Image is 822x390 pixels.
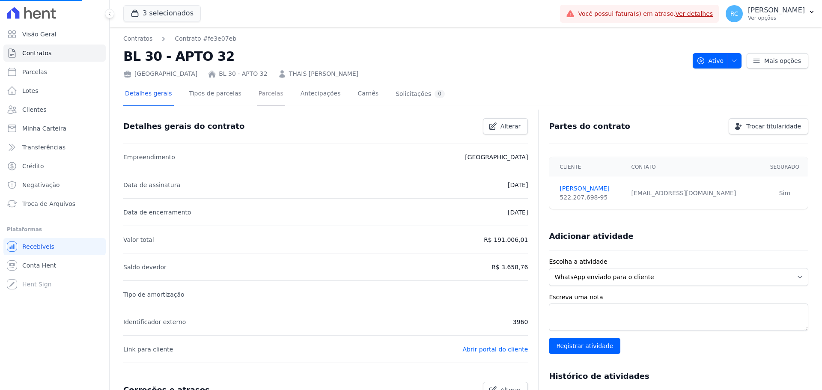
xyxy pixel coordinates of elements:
a: Lotes [3,82,106,99]
button: RC [PERSON_NAME] Ver opções [719,2,822,26]
a: Alterar [483,118,528,134]
a: Detalhes gerais [123,83,174,106]
a: Ver detalhes [676,10,713,17]
span: Negativação [22,181,60,189]
a: Parcelas [257,83,285,106]
span: Lotes [22,86,39,95]
div: [EMAIL_ADDRESS][DOMAIN_NAME] [631,189,756,198]
span: Crédito [22,162,44,170]
a: Contrato #fe3e07eb [175,34,236,43]
span: Parcelas [22,68,47,76]
a: Clientes [3,101,106,118]
a: Conta Hent [3,257,106,274]
p: [DATE] [508,207,528,217]
p: Ver opções [748,15,805,21]
th: Cliente [549,157,626,177]
span: Conta Hent [22,261,56,270]
span: Clientes [22,105,46,114]
div: 522.207.698-95 [560,193,621,202]
p: R$ 3.658,76 [491,262,528,272]
a: BL 30 - APTO 32 [219,69,267,78]
a: Carnês [356,83,380,106]
input: Registrar atividade [549,338,620,354]
h2: BL 30 - APTO 32 [123,47,686,66]
label: Escolha a atividade [549,257,808,266]
nav: Breadcrumb [123,34,236,43]
a: Negativação [3,176,106,194]
span: Você possui fatura(s) em atraso. [578,9,713,18]
a: Antecipações [299,83,342,106]
h3: Adicionar atividade [549,231,633,241]
div: [GEOGRAPHIC_DATA] [123,69,197,78]
p: [DATE] [508,180,528,190]
span: Alterar [500,122,521,131]
p: Saldo devedor [123,262,167,272]
div: 0 [435,90,445,98]
p: Identificador externo [123,317,186,327]
a: Abrir portal do cliente [462,346,528,353]
a: Parcelas [3,63,106,80]
p: R$ 191.006,01 [484,235,528,245]
span: Trocar titularidade [746,122,801,131]
span: Mais opções [764,57,801,65]
a: Tipos de parcelas [188,83,243,106]
a: Contratos [3,45,106,62]
p: Data de assinatura [123,180,180,190]
button: Ativo [693,53,742,68]
a: Recebíveis [3,238,106,255]
th: Segurado [762,157,808,177]
p: Empreendimento [123,152,175,162]
h3: Partes do contrato [549,121,630,131]
a: Trocar titularidade [729,118,808,134]
label: Escreva uma nota [549,293,808,302]
a: Visão Geral [3,26,106,43]
th: Contato [626,157,762,177]
button: 3 selecionados [123,5,201,21]
a: Solicitações0 [394,83,447,106]
a: Contratos [123,34,152,43]
span: Minha Carteira [22,124,66,133]
a: THAIS [PERSON_NAME] [289,69,358,78]
span: Recebíveis [22,242,54,251]
p: Tipo de amortização [123,289,185,300]
div: Solicitações [396,90,445,98]
a: Minha Carteira [3,120,106,137]
nav: Breadcrumb [123,34,686,43]
a: Troca de Arquivos [3,195,106,212]
span: Troca de Arquivos [22,199,75,208]
a: [PERSON_NAME] [560,184,621,193]
p: Link para cliente [123,344,173,354]
span: RC [730,11,739,17]
div: Plataformas [7,224,102,235]
p: [GEOGRAPHIC_DATA] [465,152,528,162]
p: 3960 [513,317,528,327]
h3: Histórico de atividades [549,371,649,381]
a: Mais opções [747,53,808,68]
span: Visão Geral [22,30,57,39]
span: Contratos [22,49,51,57]
a: Crédito [3,158,106,175]
td: Sim [762,177,808,209]
h3: Detalhes gerais do contrato [123,121,244,131]
p: Data de encerramento [123,207,191,217]
p: Valor total [123,235,154,245]
a: Transferências [3,139,106,156]
span: Transferências [22,143,66,152]
span: Ativo [697,53,724,68]
p: [PERSON_NAME] [748,6,805,15]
